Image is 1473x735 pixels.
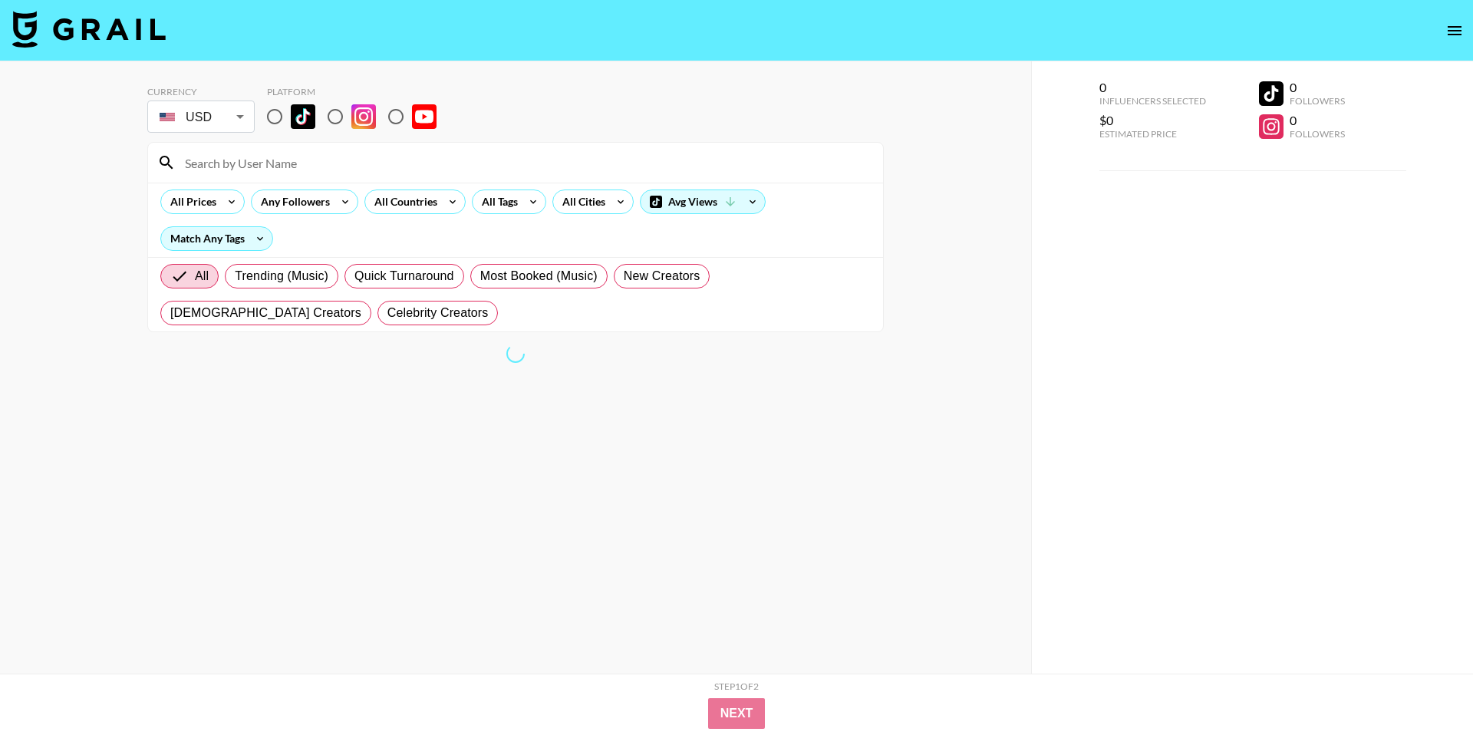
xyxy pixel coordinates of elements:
div: 0 [1290,113,1345,128]
span: All [195,267,209,285]
span: New Creators [624,267,700,285]
span: Trending (Music) [235,267,328,285]
div: Avg Views [641,190,765,213]
div: Followers [1290,95,1345,107]
img: Instagram [351,104,376,129]
div: Estimated Price [1099,128,1206,140]
div: All Cities [553,190,608,213]
div: 0 [1099,80,1206,95]
div: Match Any Tags [161,227,272,250]
div: Any Followers [252,190,333,213]
span: Quick Turnaround [354,267,454,285]
img: YouTube [412,104,437,129]
div: $0 [1099,113,1206,128]
span: Celebrity Creators [387,304,489,322]
div: 0 [1290,80,1345,95]
div: All Prices [161,190,219,213]
div: Step 1 of 2 [714,681,759,692]
input: Search by User Name [176,150,874,175]
span: [DEMOGRAPHIC_DATA] Creators [170,304,361,322]
div: All Tags [473,190,521,213]
div: Influencers Selected [1099,95,1206,107]
div: USD [150,104,252,130]
div: All Countries [365,190,440,213]
div: Followers [1290,128,1345,140]
img: Grail Talent [12,11,166,48]
span: Most Booked (Music) [480,267,598,285]
span: Refreshing bookers, clients, countries, tags, cities, talent, talent... [504,342,527,365]
button: Next [708,698,766,729]
div: Platform [267,86,449,97]
img: TikTok [291,104,315,129]
button: open drawer [1439,15,1470,46]
div: Currency [147,86,255,97]
iframe: Drift Widget Chat Controller [1396,658,1455,717]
